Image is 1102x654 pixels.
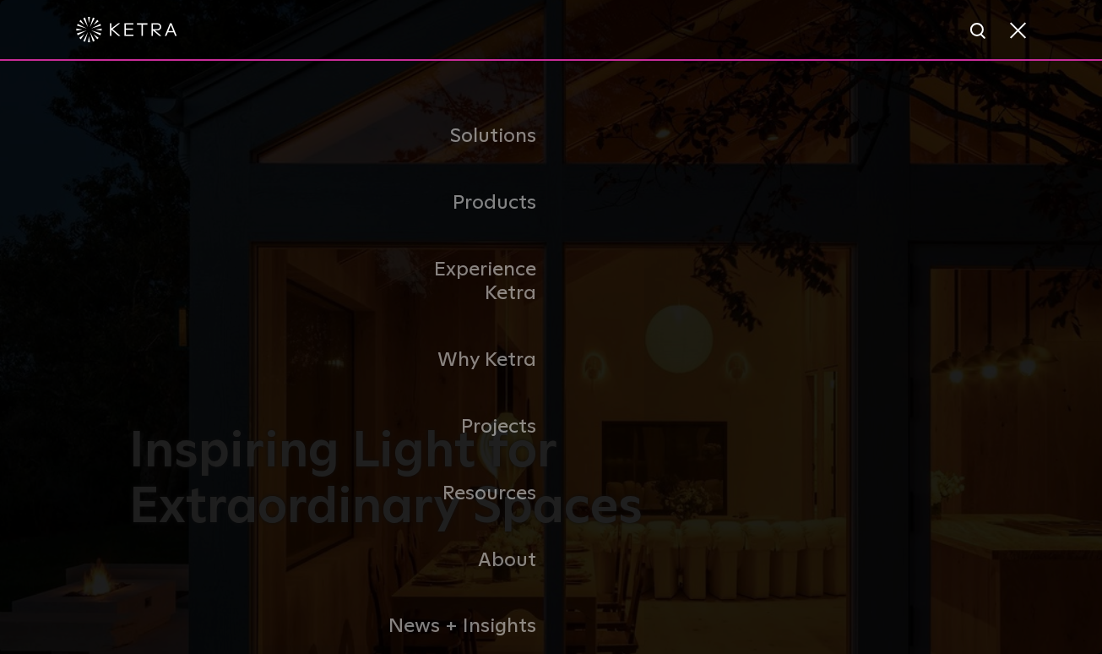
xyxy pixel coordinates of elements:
[76,17,177,42] img: ketra-logo-2019-white
[378,527,551,594] a: About
[969,21,990,42] img: search icon
[378,327,551,394] a: Why Ketra
[378,394,551,461] a: Projects
[378,461,551,527] a: Resources
[378,237,551,328] a: Experience Ketra
[378,170,551,237] a: Products
[378,103,551,170] a: Solutions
